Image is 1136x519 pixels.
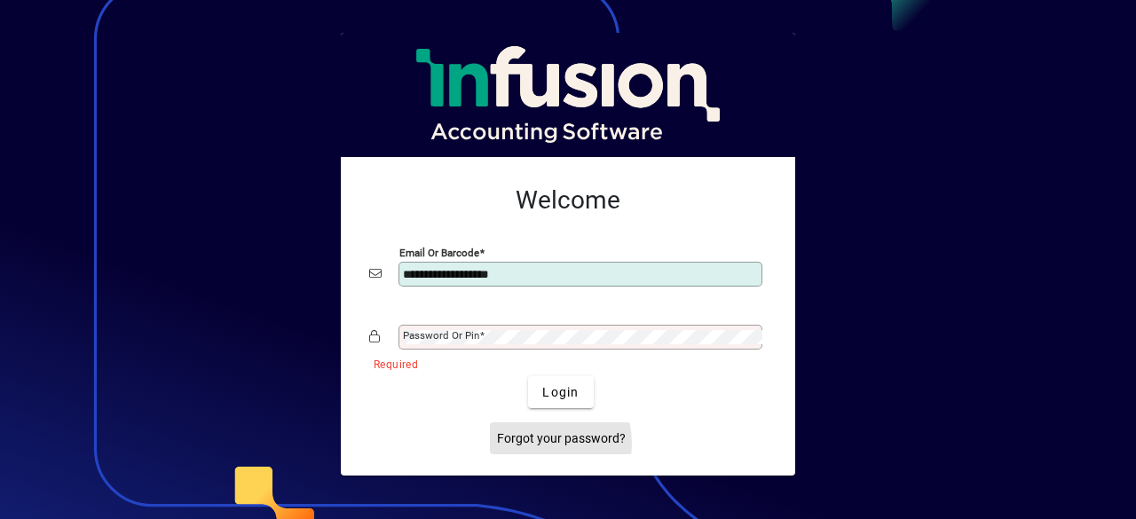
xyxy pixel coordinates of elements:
[490,422,633,454] a: Forgot your password?
[374,354,753,373] mat-error: Required
[369,185,767,216] h2: Welcome
[497,429,626,448] span: Forgot your password?
[399,247,479,259] mat-label: Email or Barcode
[528,376,593,408] button: Login
[403,329,479,342] mat-label: Password or Pin
[542,383,579,402] span: Login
